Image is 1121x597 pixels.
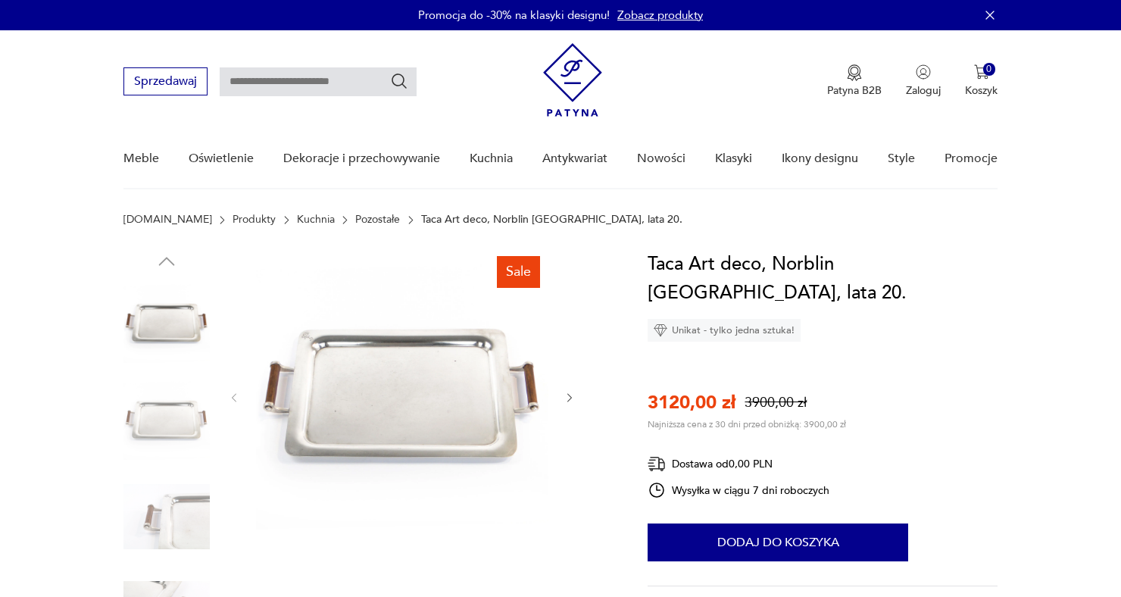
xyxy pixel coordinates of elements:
a: Nowości [637,130,685,188]
a: Produkty [233,214,276,226]
a: Zobacz produkty [617,8,703,23]
div: Dostawa od 0,00 PLN [648,455,829,474]
p: Najniższa cena z 30 dni przed obniżką: 3900,00 zł [648,418,846,430]
button: Zaloguj [906,64,941,98]
button: 0Koszyk [965,64,998,98]
p: Promocja do -30% na klasyki designu! [418,8,610,23]
p: 3120,00 zł [648,390,735,415]
a: Pozostałe [355,214,400,226]
p: Koszyk [965,83,998,98]
a: Ikony designu [782,130,858,188]
a: [DOMAIN_NAME] [123,214,212,226]
div: Sale [497,256,540,288]
a: Meble [123,130,159,188]
p: Taca Art deco, Norblin [GEOGRAPHIC_DATA], lata 20. [421,214,682,226]
p: 3900,00 zł [745,393,807,412]
a: Klasyki [715,130,752,188]
a: Style [888,130,915,188]
p: Zaloguj [906,83,941,98]
img: Zdjęcie produktu Taca Art deco, Norblin Warszawa, lata 20. [123,377,210,464]
img: Zdjęcie produktu Taca Art deco, Norblin Warszawa, lata 20. [256,250,548,542]
div: Unikat - tylko jedna sztuka! [648,319,801,342]
a: Oświetlenie [189,130,254,188]
div: Wysyłka w ciągu 7 dni roboczych [648,481,829,499]
img: Ikona koszyka [974,64,989,80]
a: Antykwariat [542,130,607,188]
a: Ikona medaluPatyna B2B [827,64,882,98]
button: Szukaj [390,72,408,90]
img: Ikonka użytkownika [916,64,931,80]
img: Ikona diamentu [654,324,667,337]
button: Dodaj do koszyka [648,524,908,561]
h1: Taca Art deco, Norblin [GEOGRAPHIC_DATA], lata 20. [648,250,998,308]
button: Patyna B2B [827,64,882,98]
button: Sprzedawaj [123,67,208,95]
img: Zdjęcie produktu Taca Art deco, Norblin Warszawa, lata 20. [123,474,210,560]
p: Patyna B2B [827,83,882,98]
a: Kuchnia [297,214,335,226]
img: Zdjęcie produktu Taca Art deco, Norblin Warszawa, lata 20. [123,280,210,367]
div: 0 [983,63,996,76]
a: Sprzedawaj [123,77,208,88]
img: Ikona dostawy [648,455,666,474]
a: Promocje [945,130,998,188]
img: Patyna - sklep z meblami i dekoracjami vintage [543,43,602,117]
img: Ikona medalu [847,64,862,81]
a: Dekoracje i przechowywanie [283,130,440,188]
a: Kuchnia [470,130,513,188]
